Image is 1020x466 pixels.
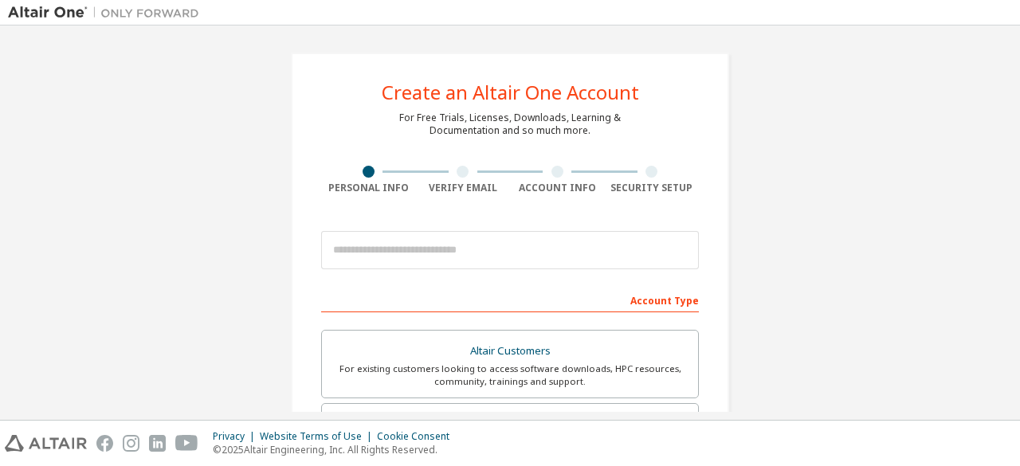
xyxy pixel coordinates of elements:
div: For Free Trials, Licenses, Downloads, Learning & Documentation and so much more. [399,112,621,137]
div: Privacy [213,430,260,443]
div: Website Terms of Use [260,430,377,443]
div: Cookie Consent [377,430,459,443]
div: For existing customers looking to access software downloads, HPC resources, community, trainings ... [331,362,688,388]
div: Altair Customers [331,340,688,362]
div: Personal Info [321,182,416,194]
div: Account Type [321,287,699,312]
img: Altair One [8,5,207,21]
img: linkedin.svg [149,435,166,452]
p: © 2025 Altair Engineering, Inc. All Rights Reserved. [213,443,459,456]
div: Verify Email [416,182,511,194]
img: youtube.svg [175,435,198,452]
img: facebook.svg [96,435,113,452]
div: Create an Altair One Account [382,83,639,102]
img: altair_logo.svg [5,435,87,452]
img: instagram.svg [123,435,139,452]
div: Security Setup [605,182,700,194]
div: Account Info [510,182,605,194]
